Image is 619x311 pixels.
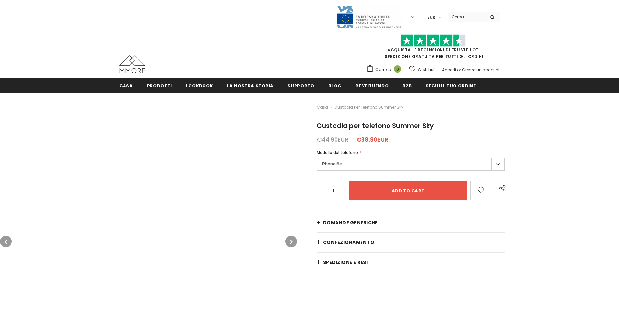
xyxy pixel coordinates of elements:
span: €44.90EUR [317,136,348,144]
span: or [457,67,461,72]
a: Casa [119,78,133,93]
a: supporto [287,78,314,93]
a: Carrello 0 [366,65,404,74]
input: Search Site [448,12,485,21]
a: Creare un account [462,67,500,72]
span: La nostra storia [227,83,273,89]
img: Casi MMORE [119,55,145,73]
span: 0 [394,65,401,73]
span: €38.90EUR [356,136,388,144]
span: supporto [287,83,314,89]
a: CONFEZIONAMENTO [317,233,505,252]
span: Spedizione e resi [323,259,368,266]
span: CONFEZIONAMENTO [323,239,375,246]
span: B2B [402,83,412,89]
span: Blog [328,83,342,89]
a: Lookbook [186,78,213,93]
span: Carrello [375,66,391,73]
span: Domande generiche [323,219,378,226]
span: Segui il tuo ordine [426,83,476,89]
img: Javni Razpis [336,5,402,29]
span: Custodia per telefono Summer Sky [334,103,403,111]
a: Restituendo [355,78,389,93]
a: La nostra storia [227,78,273,93]
a: Spedizione e resi [317,253,505,272]
span: Casa [119,83,133,89]
span: Custodia per telefono Summer Sky [317,121,434,130]
span: Modello del telefono [317,150,358,155]
img: Fidati di Pilot Stars [401,34,466,47]
span: SPEDIZIONE GRATUITA PER TUTTI GLI ORDINI [366,37,500,59]
a: Acquista le recensioni di TrustPilot [388,47,479,53]
input: Add to cart [349,181,467,200]
a: B2B [402,78,412,93]
label: iPhone16e [317,158,505,171]
a: Casa [317,103,328,111]
a: Segui il tuo ordine [426,78,476,93]
a: Accedi [442,67,456,72]
a: Wish List [409,64,435,75]
span: Lookbook [186,83,213,89]
span: Restituendo [355,83,389,89]
a: Prodotti [147,78,172,93]
a: Domande generiche [317,213,505,232]
a: Javni Razpis [336,14,402,19]
span: Wish List [418,66,435,73]
span: Prodotti [147,83,172,89]
a: Blog [328,78,342,93]
span: EUR [428,14,435,20]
